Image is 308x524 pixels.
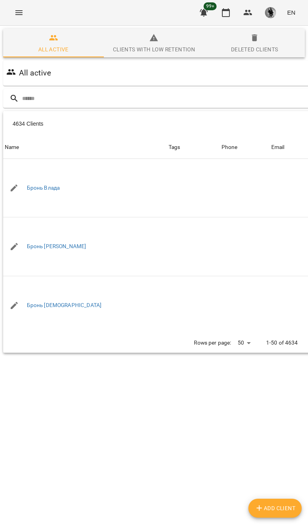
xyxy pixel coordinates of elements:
span: EN [287,8,295,17]
div: 50 [235,337,254,349]
span: Phone [222,143,268,152]
div: Tags [169,143,218,152]
p: Rows per page: [194,339,231,347]
div: Clients with low retention [113,45,195,54]
h6: All active [19,67,51,79]
img: 016acb0d36b2d483611c8b6abff4f02e.jpg [265,7,276,18]
button: EN [284,5,299,20]
a: Бронь Влада [27,184,60,192]
div: Sort [5,143,19,152]
div: Phone [222,143,238,152]
div: Email [271,143,285,152]
a: Бронь [PERSON_NAME] [27,243,86,251]
div: 4634 Clients [13,117,184,131]
span: 99+ [204,2,217,10]
div: Deleted clients [231,45,278,54]
div: Sort [222,143,238,152]
p: 1-50 of 4634 [266,339,298,347]
div: Name [5,143,19,152]
a: Бронь [DEMOGRAPHIC_DATA] [27,302,102,309]
div: Sort [271,143,285,152]
button: Menu [9,3,28,22]
div: All active [38,45,69,54]
span: Name [5,143,165,152]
